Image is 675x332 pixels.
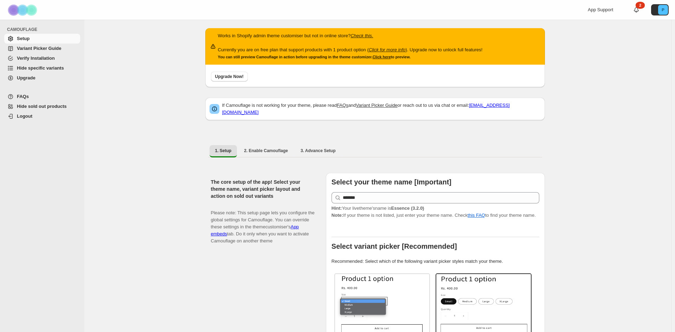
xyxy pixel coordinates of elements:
a: FAQs [4,92,80,102]
a: 2 [633,6,640,13]
span: 1. Setup [215,148,232,154]
span: Upgrade Now! [215,74,244,79]
p: Currently you are on free plan that support products with 1 product option ( ). Upgrade now to un... [218,46,483,53]
span: Upgrade [17,75,36,80]
span: Setup [17,36,30,41]
button: Upgrade Now! [211,72,248,82]
a: Setup [4,34,80,44]
a: Logout [4,111,80,121]
span: Avatar with initials P [658,5,668,15]
a: Click here [373,55,391,59]
a: Check this. [351,33,373,38]
b: Select your theme name [Important] [332,178,451,186]
button: Avatar with initials P [651,4,669,15]
p: Recommended: Select which of the following variant picker styles match your theme. [332,258,539,265]
a: FAQs [337,103,348,108]
a: Verify Installation [4,53,80,63]
span: 2. Enable Camouflage [244,148,288,154]
span: Verify Installation [17,56,55,61]
div: 2 [636,2,645,9]
text: P [662,8,664,12]
span: App Support [588,7,613,12]
p: If Camouflage is not working for your theme, please read and or reach out to us via chat or email: [222,102,541,116]
span: FAQs [17,94,29,99]
span: Hide specific variants [17,65,64,71]
p: If your theme is not listed, just enter your theme name. Check to find your theme name. [332,205,539,219]
strong: Hint: [332,206,342,211]
span: 3. Advance Setup [301,148,336,154]
span: Logout [17,113,32,119]
p: Please note: This setup page lets you configure the global settings for Camouflage. You can overr... [211,202,315,245]
a: Hide sold out products [4,102,80,111]
small: You can still preview Camouflage in action before upgrading in the theme customizer. to preview. [218,55,411,59]
span: CAMOUFLAGE [7,27,81,32]
a: Click for more info [369,47,406,52]
p: Works in Shopify admin theme customiser but not in online store? [218,32,483,39]
a: this FAQ [468,213,485,218]
strong: Essence (3.2.0) [391,206,424,211]
a: Upgrade [4,73,80,83]
strong: Note: [332,213,343,218]
span: Hide sold out products [17,104,67,109]
a: Variant Picker Guide [356,103,397,108]
span: Variant Picker Guide [17,46,61,51]
a: Variant Picker Guide [4,44,80,53]
h2: The core setup of the app! Select your theme name, variant picker layout and action on sold out v... [211,178,315,200]
a: Hide specific variants [4,63,80,73]
b: Select variant picker [Recommended] [332,242,457,250]
span: Your live theme's name is [332,206,424,211]
img: Camouflage [6,0,41,20]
